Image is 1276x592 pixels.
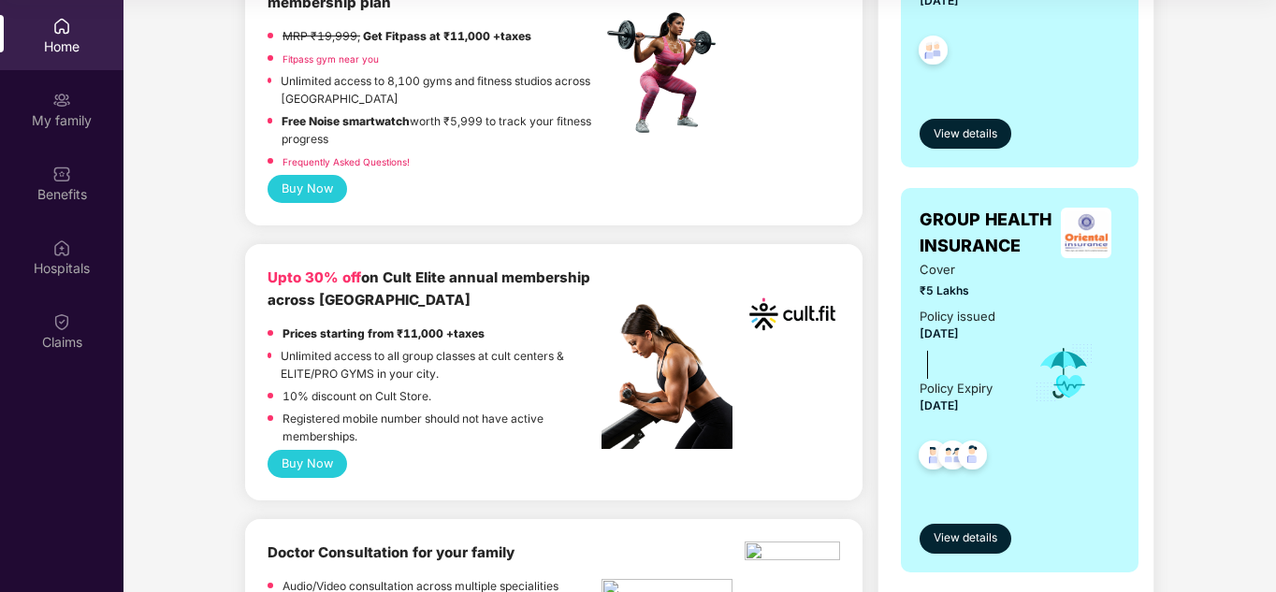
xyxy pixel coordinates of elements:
img: insurerLogo [1061,208,1111,258]
strong: Get Fitpass at ₹11,000 +taxes [363,29,531,43]
button: Buy Now [268,175,347,203]
img: svg+xml;base64,PHN2ZyB3aWR0aD0iMjAiIGhlaWdodD0iMjAiIHZpZXdCb3g9IjAgMCAyMCAyMCIgZmlsbD0ibm9uZSIgeG... [52,91,71,109]
img: svg+xml;base64,PHN2ZyBpZD0iQ2xhaW0iIHhtbG5zPSJodHRwOi8vd3d3LnczLm9yZy8yMDAwL3N2ZyIgd2lkdGg9IjIwIi... [52,312,71,331]
img: svg+xml;base64,PHN2ZyBpZD0iSG9zcGl0YWxzIiB4bWxucz0iaHR0cDovL3d3dy53My5vcmcvMjAwMC9zdmciIHdpZHRoPS... [52,238,71,257]
a: Frequently Asked Questions! [283,156,410,167]
img: svg+xml;base64,PHN2ZyB4bWxucz0iaHR0cDovL3d3dy53My5vcmcvMjAwMC9zdmciIHdpZHRoPSI0OC45MTUiIGhlaWdodD... [930,435,976,481]
span: Cover [920,260,1008,280]
p: 10% discount on Cult Store. [283,387,431,405]
img: pc2.png [602,304,732,449]
img: svg+xml;base64,PHN2ZyBpZD0iSG9tZSIgeG1sbnM9Imh0dHA6Ly93d3cudzMub3JnLzIwMDAvc3ZnIiB3aWR0aD0iMjAiIG... [52,17,71,36]
img: fpp.png [602,7,732,138]
button: Buy Now [268,450,347,478]
p: Unlimited access to 8,100 gyms and fitness studios across [GEOGRAPHIC_DATA] [281,72,602,108]
img: svg+xml;base64,PHN2ZyB4bWxucz0iaHR0cDovL3d3dy53My5vcmcvMjAwMC9zdmciIHdpZHRoPSI0OC45NDMiIGhlaWdodD... [950,435,995,481]
span: ₹5 Lakhs [920,282,1008,299]
button: View details [920,524,1011,554]
b: Upto 30% off [268,268,361,286]
span: [DATE] [920,326,959,340]
del: MRP ₹19,999, [283,29,360,43]
span: GROUP HEALTH INSURANCE [920,207,1052,260]
img: cult.png [745,267,840,362]
img: svg+xml;base64,PHN2ZyB4bWxucz0iaHR0cDovL3d3dy53My5vcmcvMjAwMC9zdmciIHdpZHRoPSI0OC45NDMiIGhlaWdodD... [910,435,956,481]
p: worth ₹5,999 to track your fitness progress [282,112,602,148]
div: Policy issued [920,307,995,326]
b: on Cult Elite annual membership across [GEOGRAPHIC_DATA] [268,268,590,309]
img: icon [1034,342,1095,404]
span: View details [934,529,997,547]
span: View details [934,125,997,143]
img: physica%20-%20Edited.png [745,541,840,566]
p: Unlimited access to all group classes at cult centers & ELITE/PRO GYMS in your city. [281,347,602,383]
button: View details [920,119,1011,149]
b: Doctor Consultation for your family [268,543,515,561]
strong: Free Noise smartwatch [282,114,410,128]
img: svg+xml;base64,PHN2ZyB4bWxucz0iaHR0cDovL3d3dy53My5vcmcvMjAwMC9zdmciIHdpZHRoPSI0OC45NDMiIGhlaWdodD... [910,30,956,76]
span: [DATE] [920,398,959,412]
img: svg+xml;base64,PHN2ZyBpZD0iQmVuZWZpdHMiIHhtbG5zPSJodHRwOi8vd3d3LnczLm9yZy8yMDAwL3N2ZyIgd2lkdGg9Ij... [52,165,71,183]
div: Policy Expiry [920,379,993,398]
p: Registered mobile number should not have active memberships. [283,410,602,445]
strong: Prices starting from ₹11,000 +taxes [283,326,485,340]
a: Fitpass gym near you [283,53,379,65]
